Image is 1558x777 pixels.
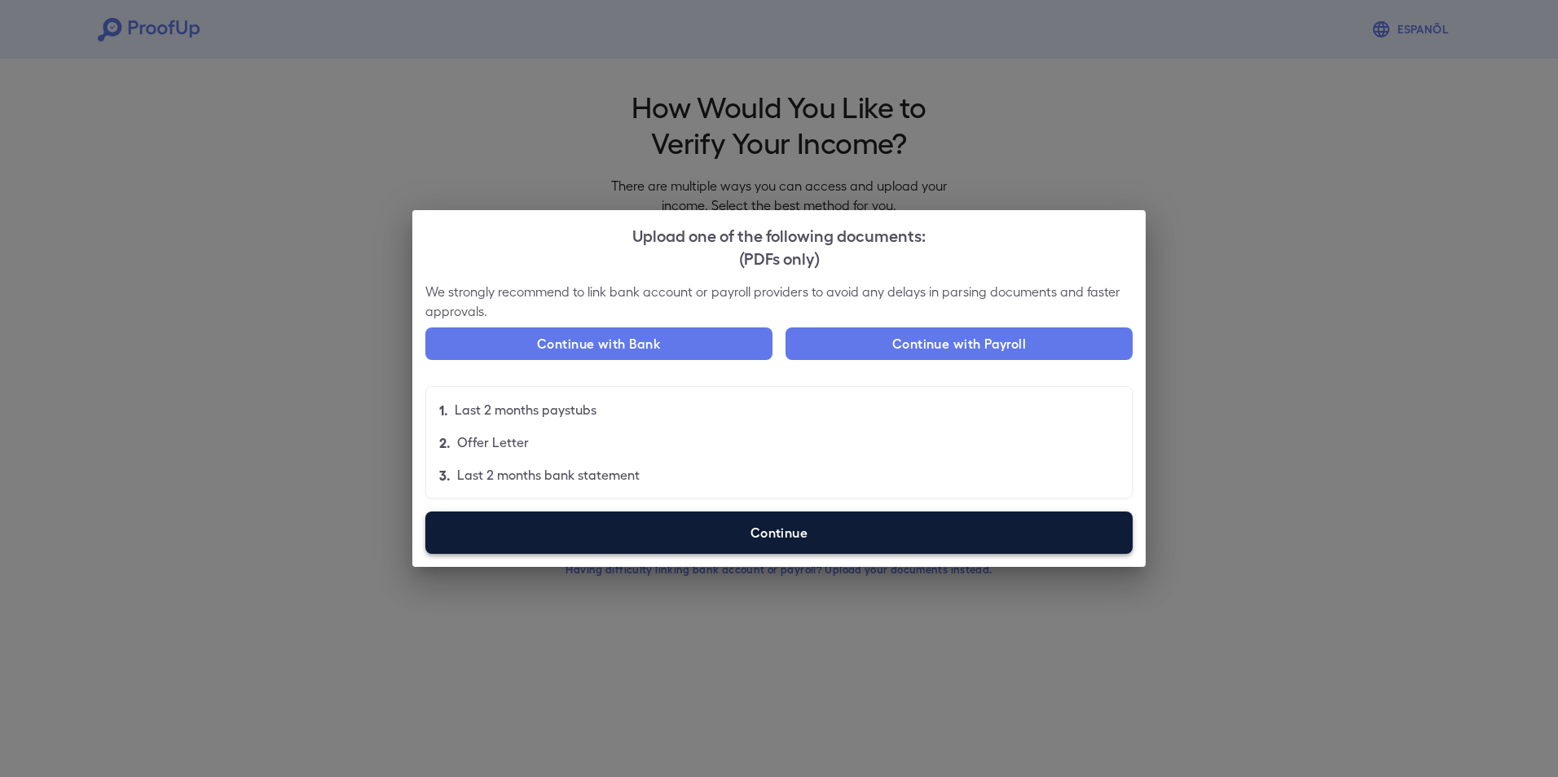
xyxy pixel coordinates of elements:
label: Continue [425,511,1133,554]
p: 1. [439,400,448,419]
h2: Upload one of the following documents: [412,210,1146,282]
p: We strongly recommend to link bank account or payroll providers to avoid any delays in parsing do... [425,282,1133,321]
p: Offer Letter [457,432,529,452]
div: (PDFs only) [425,246,1133,269]
p: 3. [439,465,451,485]
button: Continue with Payroll [786,327,1133,360]
p: Last 2 months bank statement [457,465,640,485]
button: Continue with Bank [425,327,772,360]
p: Last 2 months paystubs [455,400,596,419]
p: 2. [439,432,451,452]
